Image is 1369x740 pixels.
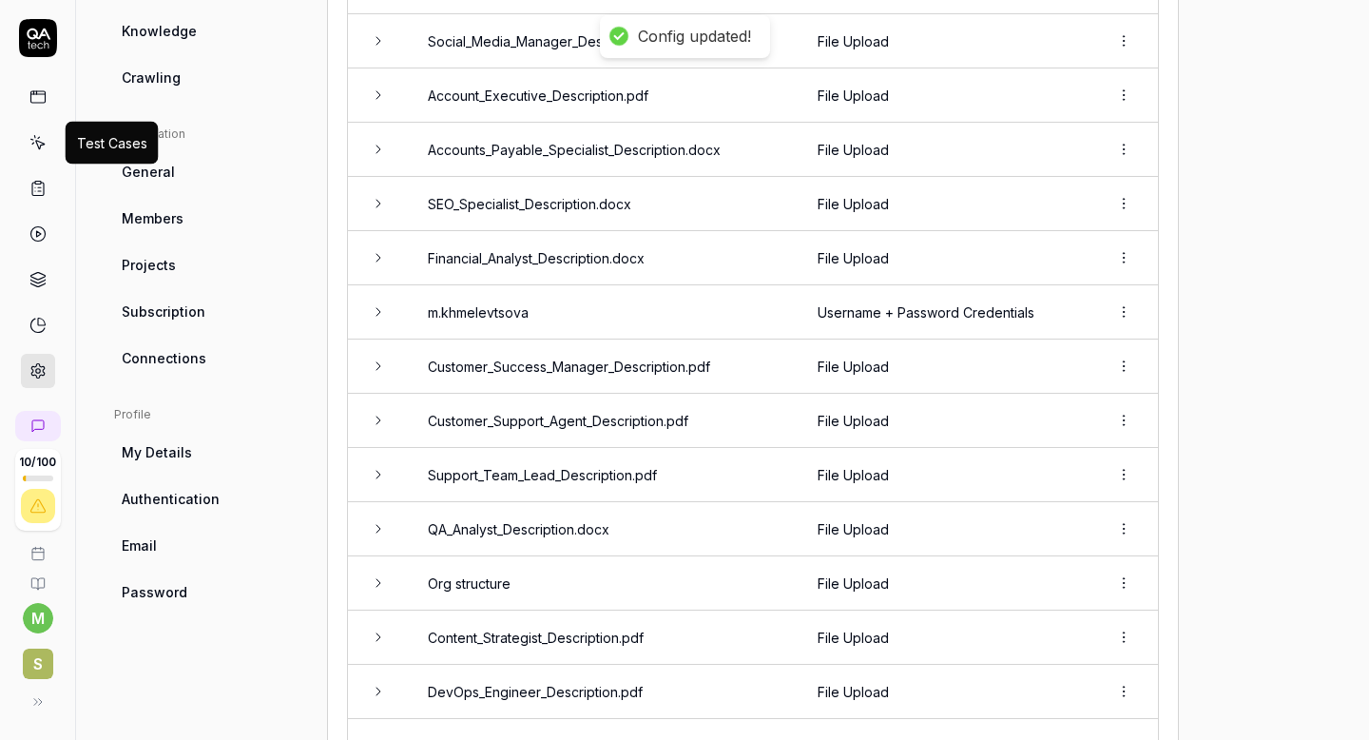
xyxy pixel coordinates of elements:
span: 10 / 100 [19,457,56,468]
span: Email [122,536,157,555]
span: Crawling [122,68,181,88]
td: Content_Strategist_Description.pdf [409,611,799,665]
span: S [23,649,53,679]
td: Social_Media_Manager_Description.pdf [409,14,799,68]
td: File Upload [799,231,1089,285]
td: File Upload [799,556,1089,611]
td: Org structure [409,556,799,611]
div: Organization [114,126,297,143]
span: Members [122,208,183,228]
td: File Upload [799,502,1089,556]
td: File Upload [799,665,1089,719]
a: Book a call with us [8,531,67,561]
td: File Upload [799,68,1089,123]
td: File Upload [799,394,1089,448]
button: S [8,633,67,683]
a: Subscription [114,294,297,329]
button: m [23,603,53,633]
span: Knowledge [122,21,197,41]
a: Email [114,528,297,563]
span: My Details [122,442,192,462]
a: Knowledge [114,13,297,49]
td: Customer_Success_Manager_Description.pdf [409,340,799,394]
td: File Upload [799,14,1089,68]
td: SEO_Specialist_Description.docx [409,177,799,231]
td: DevOps_Engineer_Description.pdf [409,665,799,719]
td: File Upload [799,177,1089,231]
td: File Upload [799,448,1089,502]
a: My Details [114,435,297,470]
span: Projects [122,255,176,275]
div: Test Cases [77,133,147,153]
div: Config updated! [638,27,751,47]
span: Password [122,582,187,602]
span: Authentication [122,489,220,509]
a: General [114,154,297,189]
a: Crawling [114,60,297,95]
div: Profile [114,406,297,423]
td: File Upload [799,123,1089,177]
a: Documentation [8,561,67,592]
td: m.khmelevtsova [409,285,799,340]
td: QA_Analyst_Description.docx [409,502,799,556]
a: Authentication [114,481,297,516]
a: New conversation [15,411,61,441]
span: Subscription [122,302,205,321]
td: Account_Executive_Description.pdf [409,68,799,123]
td: File Upload [799,340,1089,394]
a: Projects [114,247,297,282]
td: Customer_Support_Agent_Description.pdf [409,394,799,448]
a: Members [114,201,297,236]
span: General [122,162,175,182]
td: File Upload [799,611,1089,665]
a: Password [114,574,297,610]
a: Connections [114,341,297,376]
td: Accounts_Payable_Specialist_Description.docx [409,123,799,177]
td: Support_Team_Lead_Description.pdf [409,448,799,502]
td: Username + Password Credentials [799,285,1089,340]
td: Financial_Analyst_Description.docx [409,231,799,285]
span: Connections [122,348,206,368]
